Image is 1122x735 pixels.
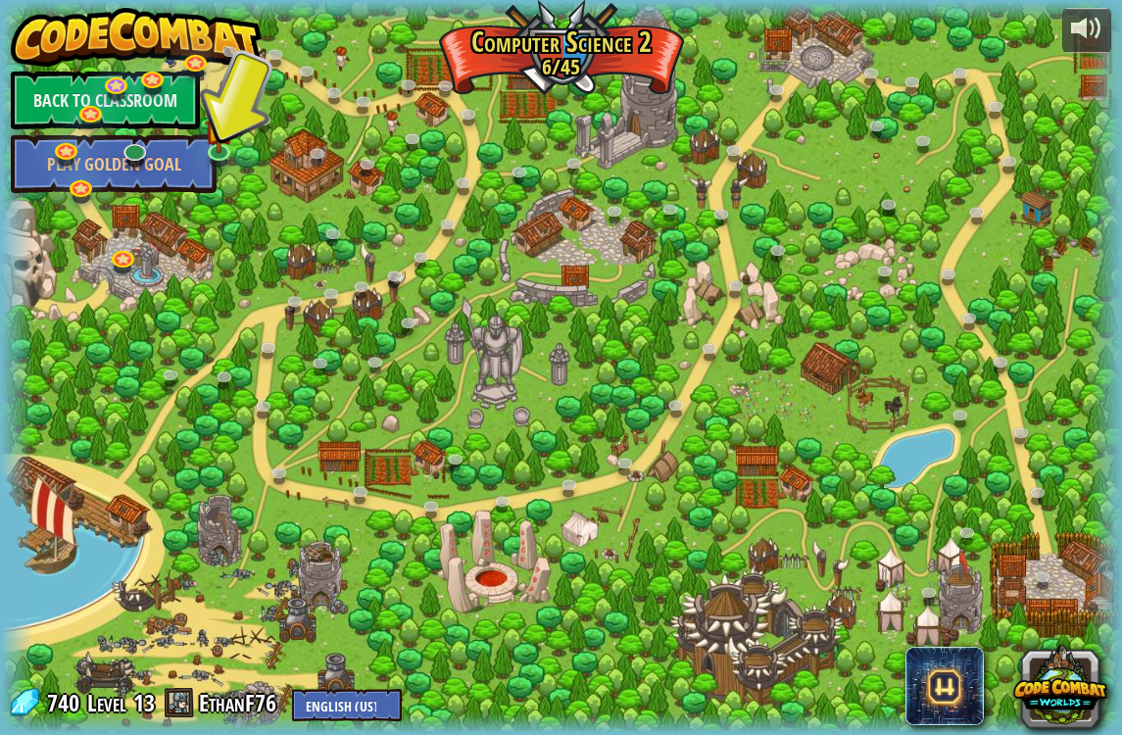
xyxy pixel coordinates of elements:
[11,71,200,129] a: Back to Classroom
[205,105,233,153] img: level-banner-started.png
[47,687,85,718] span: 740
[133,687,155,718] span: 13
[199,687,282,718] a: EthanF76
[11,8,262,67] img: CodeCombat - Learn how to code by playing a game
[1062,8,1111,54] button: Adjust volume
[11,134,217,193] a: Play Golden Goal
[87,687,126,719] span: Level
